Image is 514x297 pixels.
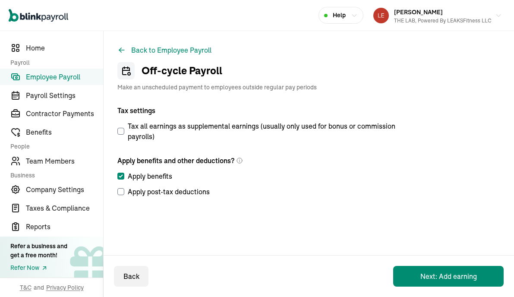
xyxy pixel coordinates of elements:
span: Benefits [26,127,103,137]
label: Apply benefits [117,171,402,181]
span: [PERSON_NAME] [394,8,443,16]
label: Tax all earnings as supplemental earnings (usually only used for bonus or commission payrolls) [117,121,402,142]
span: Help [333,11,346,20]
label: Apply post-tax deductions [117,186,402,197]
button: Help [318,7,363,24]
iframe: Chat Widget [471,256,514,297]
span: Payroll Settings [26,90,103,101]
span: Make an unscheduled payment to employees outside regular pay periods [117,83,317,92]
input: Apply post-tax deductions [117,188,124,195]
span: Privacy Policy [46,283,84,292]
input: Apply benefits [117,173,124,180]
span: Employee Payroll [26,72,103,82]
button: Back [114,266,148,287]
span: Payroll [10,58,98,67]
span: Reports [26,221,103,232]
span: Apply benefits and other deductions? [117,155,234,166]
input: Tax all earnings as supplemental earnings (usually only used for bonus or commission payrolls) [117,128,124,135]
div: Refer a business and get a free month! [10,242,67,260]
h1: Off-cycle Payroll [117,62,317,79]
a: Refer Now [10,263,67,272]
span: T&C [20,283,32,292]
nav: Global [9,3,68,28]
span: Tax settings [117,106,155,115]
span: Company Settings [26,184,103,195]
div: THE LAB, Powered by LEAKSFitness LLC [394,17,492,25]
button: [PERSON_NAME]THE LAB, Powered by LEAKSFitness LLC [370,5,505,26]
span: People [10,142,98,151]
button: Next: Add earning [393,266,504,287]
span: Business [10,171,98,180]
span: Team Members [26,156,103,166]
button: Back to Employee Payroll [117,45,211,55]
span: Contractor Payments [26,108,103,119]
span: Taxes & Compliance [26,203,103,213]
span: Home [26,43,103,53]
